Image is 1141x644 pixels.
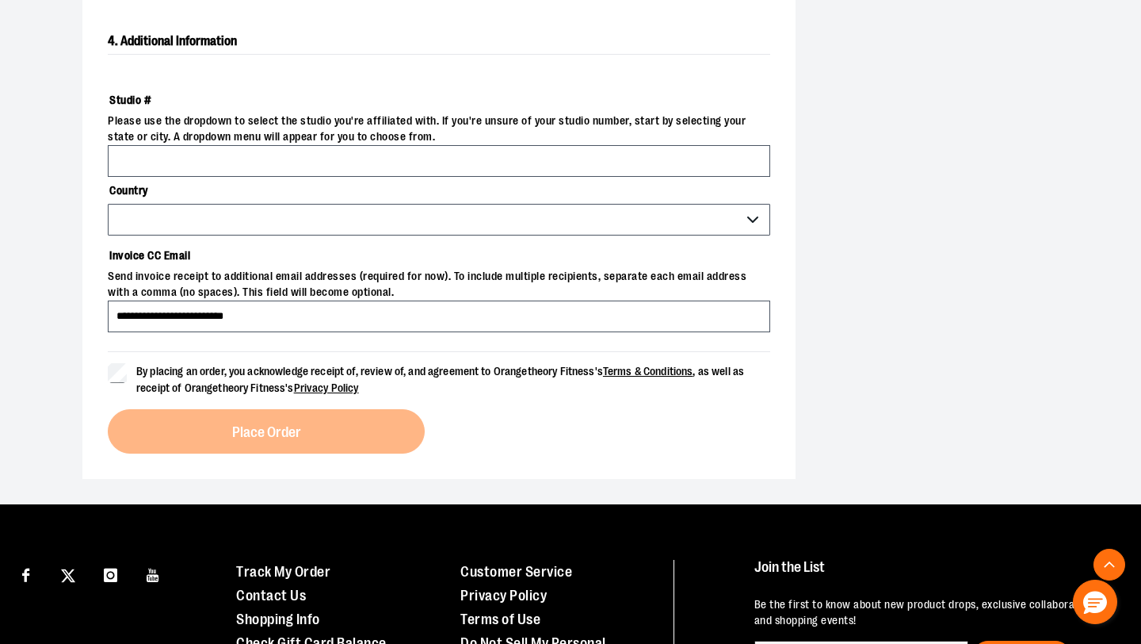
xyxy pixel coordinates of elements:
[460,611,540,627] a: Terms of Use
[136,365,744,394] span: By placing an order, you acknowledge receipt of, review of, and agreement to Orangetheory Fitness...
[460,588,547,604] a: Privacy Policy
[294,381,359,394] a: Privacy Policy
[108,86,770,113] label: Studio #
[603,365,693,378] a: Terms & Conditions
[236,564,330,580] a: Track My Order
[754,560,1111,589] h4: Join the List
[108,29,770,55] h2: 4. Additional Information
[12,560,40,588] a: Visit our Facebook page
[1073,580,1117,624] button: Hello, have a question? Let’s chat.
[108,269,770,301] span: Send invoice receipt to additional email addresses (required for now). To include multiple recipi...
[236,588,306,604] a: Contact Us
[139,560,167,588] a: Visit our Youtube page
[61,569,75,583] img: Twitter
[108,363,127,382] input: By placing an order, you acknowledge receipt of, review of, and agreement to Orangetheory Fitness...
[108,113,770,145] span: Please use the dropdown to select the studio you're affiliated with. If you're unsure of your stu...
[108,177,770,204] label: Country
[1093,549,1125,581] button: Back To Top
[97,560,124,588] a: Visit our Instagram page
[460,564,572,580] a: Customer Service
[754,597,1111,629] p: Be the first to know about new product drops, exclusive collaborations, and shopping events!
[108,242,770,269] label: Invoice CC Email
[55,560,82,588] a: Visit our X page
[236,611,320,627] a: Shopping Info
